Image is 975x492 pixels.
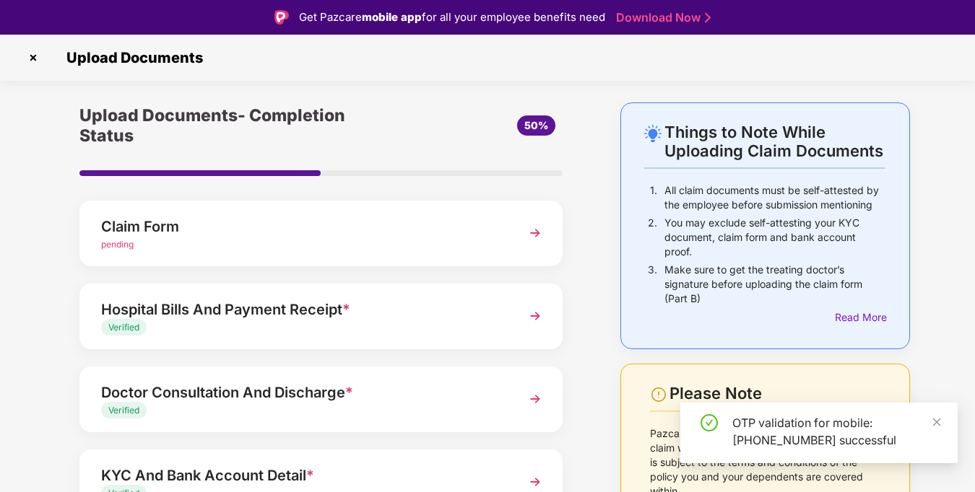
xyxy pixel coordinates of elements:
span: Verified [108,405,139,416]
p: 2. [648,216,657,259]
div: Get Pazcare for all your employee benefits need [299,9,605,26]
span: close [932,417,942,427]
div: Doctor Consultation And Discharge [101,381,504,404]
div: Things to Note While Uploading Claim Documents [664,123,885,160]
div: Please Note [669,384,885,403]
span: 50% [524,119,548,131]
div: Read More [835,309,885,325]
img: svg+xml;base64,PHN2ZyBpZD0iTmV4dCIgeG1sbnM9Imh0dHA6Ly93d3cudzMub3JnLzIwMDAvc3ZnIiB3aWR0aD0iMzYiIG... [522,220,548,246]
div: Upload Documents- Completion Status [79,102,402,149]
img: Stroke [705,10,711,25]
img: svg+xml;base64,PHN2ZyBpZD0iQ3Jvc3MtMzJ4MzIiIHhtbG5zPSJodHRwOi8vd3d3LnczLm9yZy8yMDAwL3N2ZyIgd2lkdG... [22,46,45,69]
span: Verified [108,322,139,333]
strong: mobile app [362,10,422,24]
img: Logo [274,10,289,25]
p: 1. [650,183,657,212]
span: check-circle [701,414,718,431]
p: Make sure to get the treating doctor’s signature before uploading the claim form (Part B) [664,263,885,306]
div: Hospital Bills And Payment Receipt [101,298,504,321]
img: svg+xml;base64,PHN2ZyBpZD0iTmV4dCIgeG1sbnM9Imh0dHA6Ly93d3cudzMub3JnLzIwMDAvc3ZnIiB3aWR0aD0iMzYiIG... [522,386,548,412]
img: svg+xml;base64,PHN2ZyB4bWxucz0iaHR0cDovL3d3dy53My5vcmcvMjAwMC9zdmciIHdpZHRoPSIyNC4wOTMiIGhlaWdodD... [644,125,662,142]
div: KYC And Bank Account Detail [101,464,504,487]
a: Download Now [616,10,706,25]
img: svg+xml;base64,PHN2ZyBpZD0iTmV4dCIgeG1sbnM9Imh0dHA6Ly93d3cudzMub3JnLzIwMDAvc3ZnIiB3aWR0aD0iMzYiIG... [522,303,548,329]
div: OTP validation for mobile: [PHONE_NUMBER] successful [732,414,940,449]
p: All claim documents must be self-attested by the employee before submission mentioning [664,183,885,212]
p: 3. [648,263,657,306]
p: You may exclude self-attesting your KYC document, claim form and bank account proof. [664,216,885,259]
img: svg+xml;base64,PHN2ZyBpZD0iV2FybmluZ18tXzI0eDI0IiBkYXRhLW5hbWU9Ildhcm5pbmcgLSAyNHgyNCIgeG1sbnM9Im... [650,386,667,403]
span: Upload Documents [52,49,210,66]
span: pending [101,239,134,250]
div: Claim Form [101,215,504,238]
